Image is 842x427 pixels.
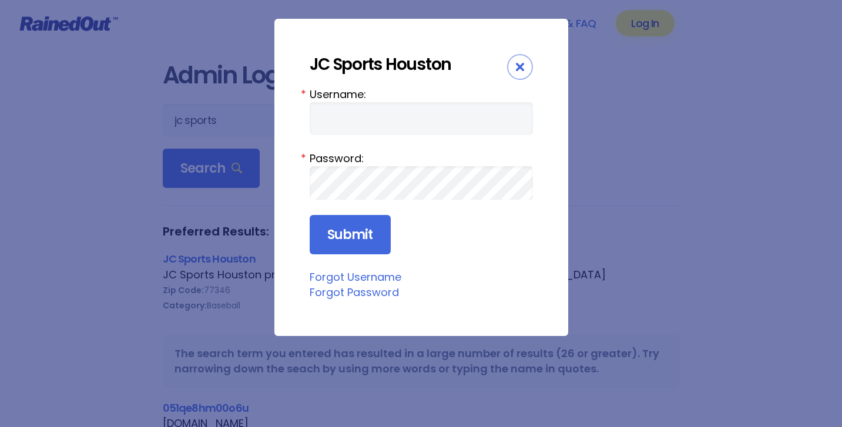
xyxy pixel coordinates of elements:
label: Username: [310,86,533,102]
label: Password: [310,150,533,166]
input: Submit [310,215,391,255]
a: Forgot Password [310,285,399,300]
a: Forgot Username [310,270,401,284]
div: Close [507,54,533,80]
div: JC Sports Houston [310,54,507,75]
